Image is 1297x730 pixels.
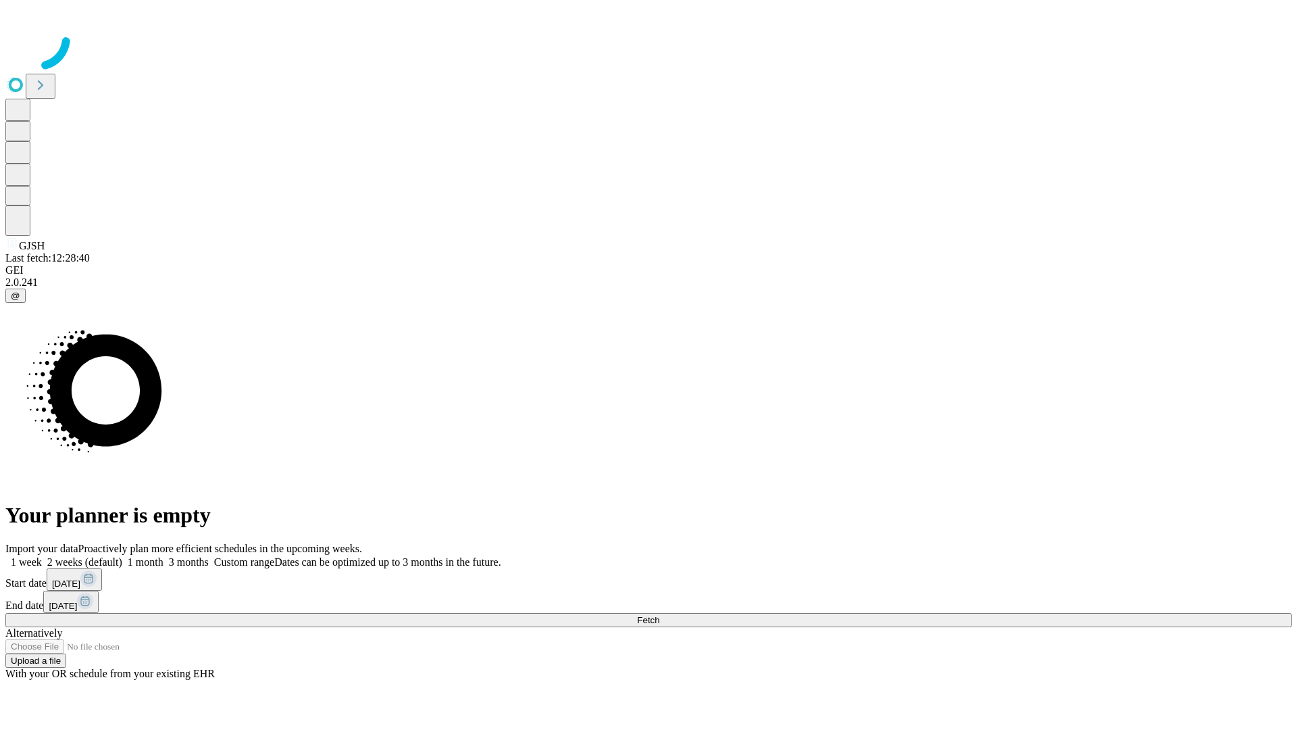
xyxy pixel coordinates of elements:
[169,556,209,568] span: 3 months
[43,591,99,613] button: [DATE]
[637,615,659,625] span: Fetch
[5,252,90,264] span: Last fetch: 12:28:40
[78,543,362,554] span: Proactively plan more efficient schedules in the upcoming weeks.
[11,291,20,301] span: @
[47,556,122,568] span: 2 weeks (default)
[5,668,215,679] span: With your OR schedule from your existing EHR
[5,276,1292,289] div: 2.0.241
[5,503,1292,528] h1: Your planner is empty
[128,556,163,568] span: 1 month
[19,240,45,251] span: GJSH
[5,654,66,668] button: Upload a file
[5,543,78,554] span: Import your data
[5,264,1292,276] div: GEI
[52,579,80,589] span: [DATE]
[5,627,62,639] span: Alternatively
[5,289,26,303] button: @
[274,556,501,568] span: Dates can be optimized up to 3 months in the future.
[5,613,1292,627] button: Fetch
[47,568,102,591] button: [DATE]
[5,568,1292,591] div: Start date
[49,601,77,611] span: [DATE]
[5,591,1292,613] div: End date
[11,556,42,568] span: 1 week
[214,556,274,568] span: Custom range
